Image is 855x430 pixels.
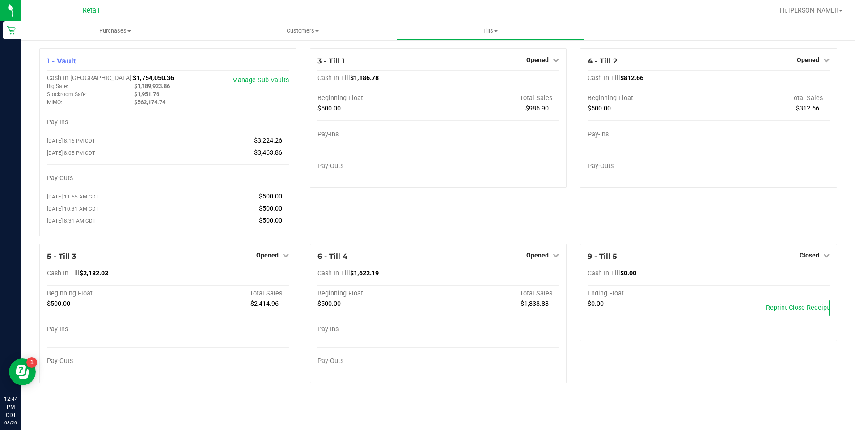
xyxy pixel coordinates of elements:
span: $500.00 [317,105,341,112]
span: $986.90 [525,105,549,112]
span: Cash In Till [588,74,620,82]
div: Pay-Ins [317,325,438,333]
span: $1,186.78 [350,74,379,82]
a: Tills [397,21,584,40]
span: Opened [526,56,549,63]
span: $1,951.76 [134,91,159,97]
span: 9 - Till 5 [588,252,617,261]
a: Manage Sub-Vaults [232,76,289,84]
span: Cash In [GEOGRAPHIC_DATA]: [47,74,133,82]
span: Purchases [21,27,209,35]
div: Pay-Outs [47,357,168,365]
a: Purchases [21,21,209,40]
span: 3 - Till 1 [317,57,345,65]
span: Tills [397,27,584,35]
span: 1 - Vault [47,57,76,65]
span: [DATE] 8:05 PM CDT [47,150,95,156]
span: Opened [526,252,549,259]
span: $0.00 [588,300,604,308]
div: Pay-Ins [588,131,708,139]
div: Pay-Outs [317,162,438,170]
span: Cash In Till [588,270,620,277]
div: Total Sales [168,290,288,298]
div: Total Sales [438,94,559,102]
span: Stockroom Safe: [47,91,87,97]
span: Cash In Till [317,270,350,277]
span: 4 - Till 2 [588,57,617,65]
div: Beginning Float [317,290,438,298]
span: [DATE] 8:31 AM CDT [47,218,96,224]
span: Retail [83,7,100,14]
span: $500.00 [317,300,341,308]
div: Beginning Float [588,94,708,102]
iframe: Resource center [9,358,36,385]
span: $312.66 [796,105,819,112]
span: MIMO: [47,99,62,105]
div: Pay-Outs [588,162,708,170]
span: Cash In Till [47,270,80,277]
span: $500.00 [259,205,282,212]
p: 12:44 PM CDT [4,395,17,419]
span: $1,838.88 [521,300,549,308]
span: Opened [256,252,279,259]
span: $2,182.03 [80,270,108,277]
span: $812.66 [620,74,643,82]
inline-svg: Retail [7,26,16,35]
span: [DATE] 10:31 AM CDT [47,206,99,212]
span: $2,414.96 [250,300,279,308]
div: Beginning Float [47,290,168,298]
span: [DATE] 8:16 PM CDT [47,138,95,144]
span: $1,189,923.86 [134,83,170,89]
span: $1,754,050.36 [133,74,174,82]
div: Total Sales [709,94,830,102]
span: $0.00 [620,270,636,277]
span: Big Safe: [47,83,68,89]
span: $3,224.26 [254,137,282,144]
div: Pay-Ins [47,118,168,126]
div: Pay-Ins [47,325,168,333]
iframe: Resource center unread badge [26,357,37,368]
span: $500.00 [588,105,611,112]
p: 08/20 [4,419,17,426]
span: Customers [209,27,396,35]
span: Closed [800,252,819,259]
span: $3,463.86 [254,149,282,156]
span: $500.00 [259,193,282,200]
div: Pay-Outs [317,357,438,365]
span: Cash In Till [317,74,350,82]
div: Total Sales [438,290,559,298]
button: Reprint Close Receipt [766,300,830,316]
div: Beginning Float [317,94,438,102]
span: $562,174.74 [134,99,165,105]
span: 5 - Till 3 [47,252,76,261]
a: Customers [209,21,396,40]
span: 6 - Till 4 [317,252,347,261]
span: $500.00 [47,300,70,308]
span: $1,622.19 [350,270,379,277]
div: Pay-Ins [317,131,438,139]
span: $500.00 [259,217,282,224]
span: Reprint Close Receipt [766,304,829,312]
div: Ending Float [588,290,708,298]
span: [DATE] 11:55 AM CDT [47,194,99,200]
span: Opened [797,56,819,63]
span: Hi, [PERSON_NAME]! [780,7,838,14]
div: Pay-Outs [47,174,168,182]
